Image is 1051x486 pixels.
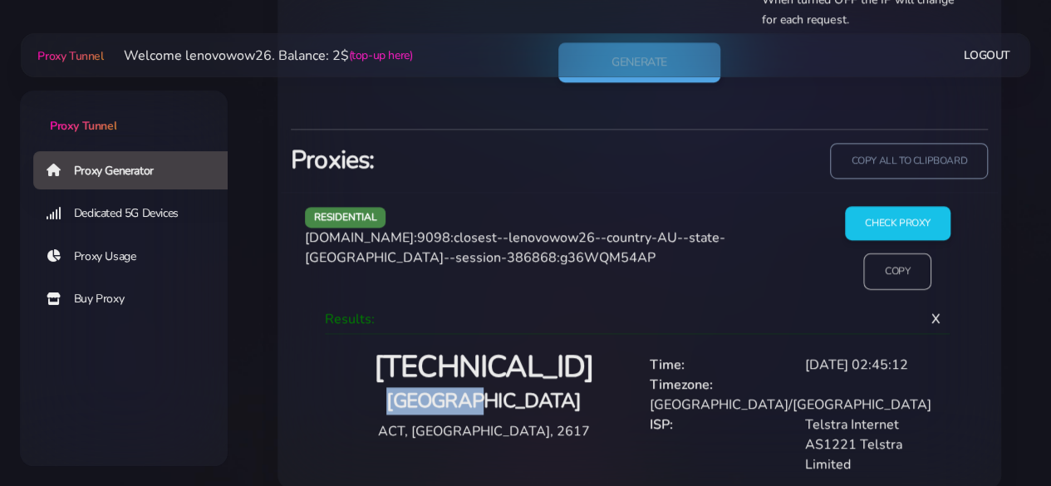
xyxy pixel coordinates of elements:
[349,47,413,64] a: (top-up here)
[864,253,932,290] input: Copy
[378,422,590,440] span: ACT, [GEOGRAPHIC_DATA], 2617
[970,405,1030,465] iframe: Webchat Widget
[640,375,951,395] div: Timezone:
[964,40,1010,71] a: Logout
[795,415,950,434] div: Telstra Internet
[33,151,241,189] a: Proxy Generator
[33,323,241,361] a: Account Top Up
[918,297,954,341] span: X
[640,355,795,375] div: Time:
[640,395,951,415] div: [GEOGRAPHIC_DATA]/[GEOGRAPHIC_DATA]
[37,48,103,64] span: Proxy Tunnel
[795,434,950,474] div: AS1221 Telstra Limited
[845,206,950,240] input: Check Proxy
[33,280,241,318] a: Buy Proxy
[305,207,386,228] span: residential
[795,355,950,375] div: [DATE] 02:45:12
[338,348,630,387] h2: [TECHNICAL_ID]
[34,42,103,69] a: Proxy Tunnel
[640,415,795,434] div: ISP:
[305,228,725,267] span: [DOMAIN_NAME]:9098:closest--lenovowow26--country-AU--state-[GEOGRAPHIC_DATA]--session-386868:g36W...
[20,91,228,135] a: Proxy Tunnel
[325,310,375,328] span: Results:
[104,46,413,66] li: Welcome lenovowow26. Balance: 2$
[830,143,988,179] input: copy all to clipboard
[33,194,241,233] a: Dedicated 5G Devices
[33,238,241,276] a: Proxy Usage
[50,118,116,134] span: Proxy Tunnel
[338,387,630,415] h4: [GEOGRAPHIC_DATA]
[291,143,630,177] h3: Proxies:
